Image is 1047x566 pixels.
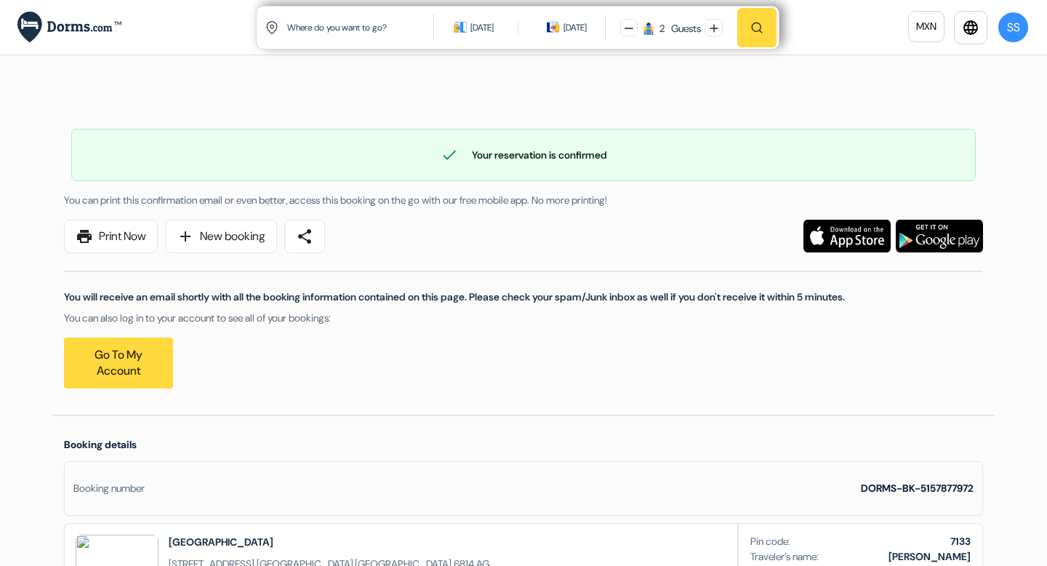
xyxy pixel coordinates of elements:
strong: DORMS-BK-5157877972 [861,482,974,495]
input: City, University Or Property [286,9,436,45]
a: printPrint Now [64,220,158,253]
img: minus [625,24,633,33]
b: 7133 [950,535,971,548]
img: calendarIcon icon [547,20,560,33]
div: Guests [667,21,701,36]
img: calendarIcon icon [454,20,467,33]
span: add [177,228,194,245]
a: MXN [908,11,944,42]
p: You can also log in to your account to see all of your bookings: [64,311,983,326]
button: ss [997,11,1030,44]
div: Your reservation is confirmed [72,146,975,164]
a: Go to my account [64,338,173,388]
span: print [76,228,93,245]
a: share [284,220,325,253]
div: Booking number [73,481,145,496]
a: language [954,11,987,44]
span: check [441,146,458,164]
img: Download the free application [896,220,983,252]
span: share [296,228,313,245]
b: [PERSON_NAME] [888,550,971,563]
div: [DATE] [563,20,587,35]
div: 2 [659,21,665,36]
p: You will receive an email shortly with all the booking information contained on this page. Please... [64,290,983,305]
img: plus [710,24,718,33]
span: Booking details [64,438,137,451]
span: Traveler’s name: [750,549,819,565]
img: location icon [265,21,278,34]
h2: [GEOGRAPHIC_DATA] [169,535,489,549]
img: guest icon [642,22,655,35]
span: You can print this confirmation email or even better, access this booking on the go with our free... [64,194,607,207]
a: addNew booking [165,220,277,253]
img: Dorms.com [17,12,121,43]
i: language [962,19,979,36]
img: Download the free application [803,220,891,252]
span: Pin code: [750,534,790,549]
div: [DATE] [470,20,494,35]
